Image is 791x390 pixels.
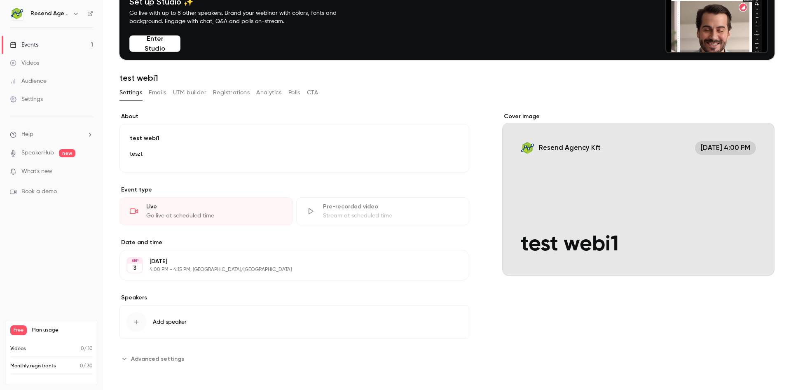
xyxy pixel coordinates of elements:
[150,257,426,266] p: [DATE]
[153,318,187,326] span: Add speaker
[502,112,775,276] section: Cover image
[119,352,189,365] button: Advanced settings
[119,352,469,365] section: Advanced settings
[119,186,469,194] p: Event type
[150,266,426,273] p: 4:00 PM - 4:15 PM, [GEOGRAPHIC_DATA]/[GEOGRAPHIC_DATA]
[10,41,38,49] div: Events
[10,59,39,67] div: Videos
[10,345,26,353] p: Videos
[173,86,206,99] button: UTM builder
[10,95,43,103] div: Settings
[119,305,469,339] button: Add speaker
[80,364,83,369] span: 0
[80,362,93,370] p: / 30
[323,212,459,220] div: Stream at scheduled time
[32,327,93,334] span: Plan usage
[119,294,469,302] label: Speakers
[146,203,283,211] div: Live
[81,346,84,351] span: 0
[130,149,459,159] p: teszt
[21,149,54,157] a: SpeakerHub
[213,86,250,99] button: Registrations
[502,112,775,121] label: Cover image
[146,212,283,220] div: Go live at scheduled time
[131,355,184,363] span: Advanced settings
[323,203,459,211] div: Pre-recorded video
[119,86,142,99] button: Settings
[307,86,318,99] button: CTA
[21,187,57,196] span: Book a demo
[127,258,142,264] div: SEP
[129,35,180,52] button: Enter Studio
[81,345,93,353] p: / 10
[296,197,470,225] div: Pre-recorded videoStream at scheduled time
[288,86,300,99] button: Polls
[21,130,33,139] span: Help
[10,362,56,370] p: Monthly registrants
[133,264,136,272] p: 3
[119,197,293,225] div: LiveGo live at scheduled time
[119,238,469,247] label: Date and time
[119,73,775,83] h1: test webi1
[130,134,459,142] p: test webi1
[21,167,52,176] span: What's new
[10,130,93,139] li: help-dropdown-opener
[10,77,47,85] div: Audience
[256,86,282,99] button: Analytics
[129,9,356,26] p: Go live with up to 8 other speakers. Brand your webinar with colors, fonts and background. Engage...
[10,7,23,20] img: Resend Agency Kft
[149,86,166,99] button: Emails
[10,325,27,335] span: Free
[30,9,69,18] h6: Resend Agency Kft
[119,112,469,121] label: About
[59,149,75,157] span: new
